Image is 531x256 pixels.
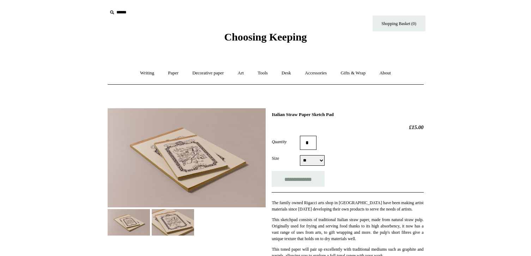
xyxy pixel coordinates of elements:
a: Choosing Keeping [224,37,307,42]
a: Paper [162,64,185,83]
p: This sketchpad consists of traditional Italian straw paper, made from natural straw pulp. Origina... [272,217,423,242]
a: Tools [251,64,274,83]
label: Quantity [272,139,300,145]
span: Choosing Keeping [224,31,307,43]
p: The family owned Rigacci arts shop in [GEOGRAPHIC_DATA] have been making artist materials since [... [272,200,423,212]
a: Accessories [298,64,333,83]
a: Art [231,64,250,83]
a: Shopping Basket (0) [373,16,426,31]
a: About [373,64,397,83]
img: Italian Straw Paper Sketch Pad [108,209,150,236]
img: Italian Straw Paper Sketch Pad [152,209,194,236]
a: Gifts & Wrap [334,64,372,83]
h2: £15.00 [272,124,423,130]
a: Decorative paper [186,64,230,83]
a: Writing [134,64,161,83]
label: Size [272,155,300,161]
a: Desk [275,64,297,83]
img: Italian Straw Paper Sketch Pad [108,108,266,207]
h1: Italian Straw Paper Sketch Pad [272,112,423,117]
